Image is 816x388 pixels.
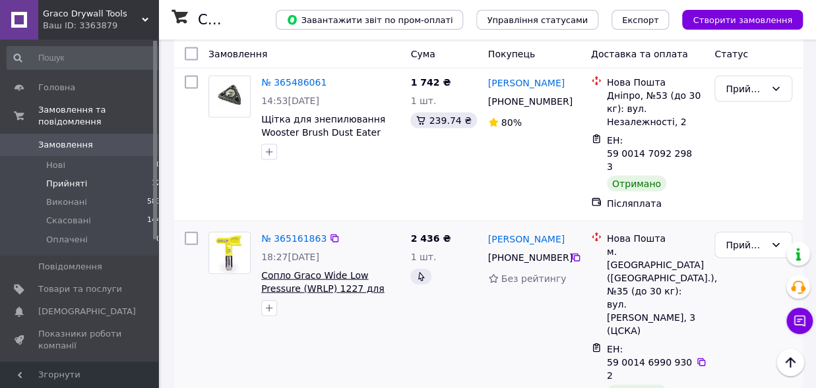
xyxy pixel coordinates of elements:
[286,14,453,26] span: Завантажити звіт по пром-оплаті
[276,10,463,30] button: Завантажити звіт по пром-оплаті
[786,308,813,334] button: Чат з покупцем
[209,233,250,273] img: Фото товару
[46,234,88,246] span: Оплачені
[38,283,122,295] span: Товари та послуги
[776,348,804,376] button: Наверх
[410,77,451,88] span: 1 742 ₴
[43,8,142,20] span: Graco Drywall Tools
[261,233,327,244] a: № 365161863
[607,135,692,172] span: ЕН: 59 0014 7092 2983
[726,82,765,96] div: Прийнято
[607,76,704,89] div: Нова Пошта
[7,46,162,70] input: Пошук
[208,76,251,118] a: Фото товару
[198,12,332,28] h1: Список замовлень
[410,233,451,244] span: 2 436 ₴
[261,96,319,106] span: 14:53[DATE]
[208,232,251,274] a: Фото товару
[726,238,765,252] div: Прийнято
[208,49,267,59] span: Замовлення
[38,139,93,151] span: Замовлення
[410,113,476,128] div: 239.74 ₴
[410,49,435,59] span: Cума
[38,328,122,352] span: Показники роботи компанії
[210,76,248,117] img: Фото товару
[714,49,748,59] span: Статус
[591,49,688,59] span: Доставка та оплата
[476,10,598,30] button: Управління статусами
[261,114,385,151] a: Щітка для знепилювання Wooster Brush Dust Eater Вустер
[488,233,565,246] a: [PERSON_NAME]
[38,261,102,273] span: Повідомлення
[607,176,666,192] div: Отримано
[261,77,327,88] a: № 365486061
[38,306,136,318] span: [DEMOGRAPHIC_DATA]
[46,178,87,190] span: Прийняті
[488,49,535,59] span: Покупець
[486,248,571,267] div: [PHONE_NUMBER]
[682,10,803,30] button: Створити замовлення
[43,20,158,32] div: Ваш ID: 3363879
[607,245,704,337] div: м. [GEOGRAPHIC_DATA] ([GEOGRAPHIC_DATA].), №35 (до 30 кг): вул. [PERSON_NAME], 3 (ЦСКА)
[261,252,319,262] span: 18:27[DATE]
[261,270,398,320] a: Сопло Graco Wide Low Pressure (WRLP) 1227 для безповітряного фарбування оригінал США
[147,215,161,227] span: 144
[38,104,158,128] span: Замовлення та повідомлення
[607,232,704,245] div: Нова Пошта
[147,196,161,208] span: 583
[607,197,704,210] div: Післяплата
[607,344,692,381] span: ЕН: 59 0014 6990 9302
[486,92,571,111] div: [PHONE_NUMBER]
[38,82,75,94] span: Головна
[488,76,565,90] a: [PERSON_NAME]
[501,117,522,128] span: 80%
[46,159,65,171] span: Нові
[693,15,792,25] span: Створити замовлення
[622,15,659,25] span: Експорт
[46,196,87,208] span: Виконані
[607,89,704,128] div: Дніпро, №53 (до 30 кг): вул. Незалежності, 2
[410,96,436,106] span: 1 шт.
[410,252,436,262] span: 1 шт.
[152,178,161,190] span: 12
[487,15,588,25] span: Управління статусами
[501,273,567,284] span: Без рейтингу
[46,215,91,227] span: Скасовані
[669,14,803,24] a: Створити замовлення
[612,10,670,30] button: Експорт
